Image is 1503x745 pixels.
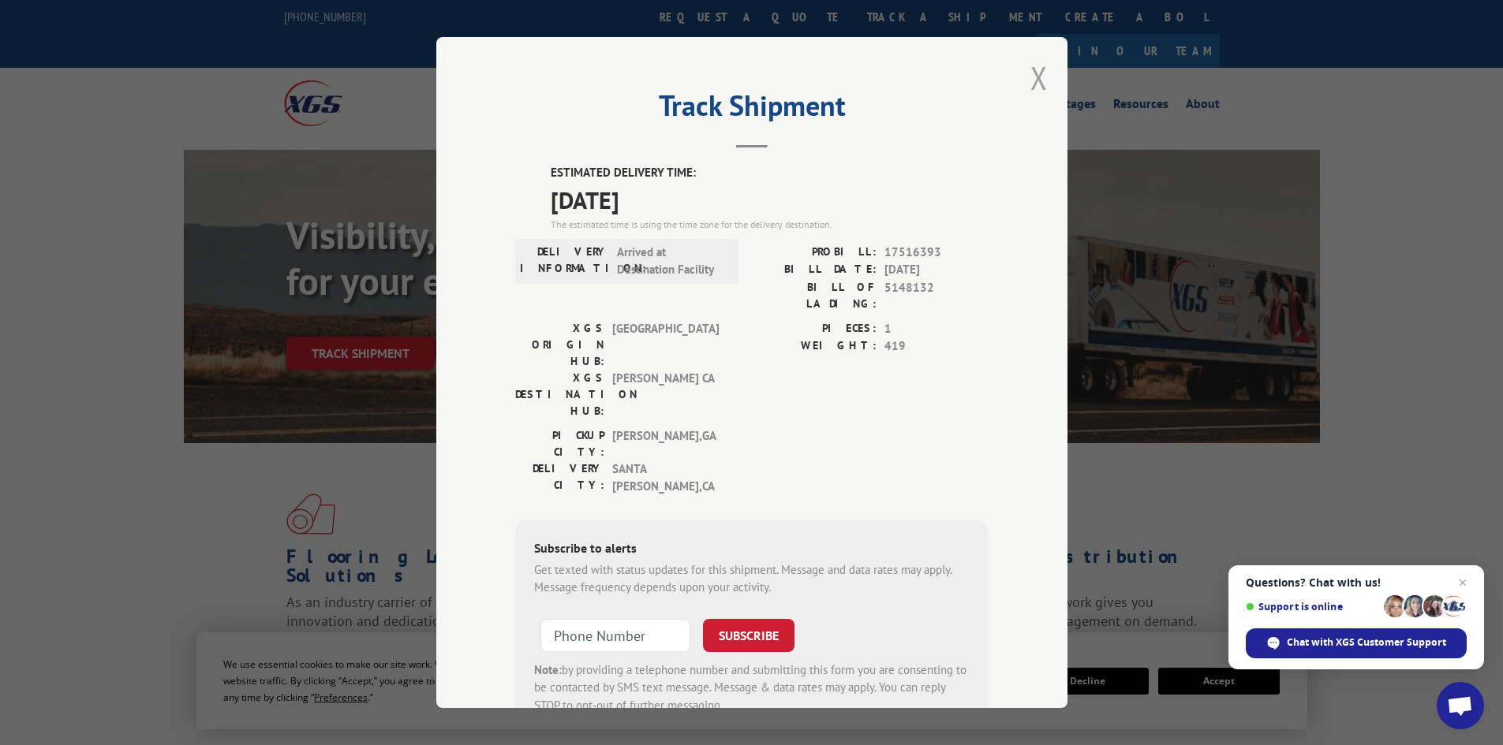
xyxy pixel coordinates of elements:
[520,244,609,279] label: DELIVERY INFORMATION:
[617,244,723,279] span: Arrived at Destination Facility
[752,279,877,312] label: BILL OF LADING:
[884,261,989,279] span: [DATE]
[534,661,970,715] div: by providing a telephone number and submitting this form you are consenting to be contacted by SM...
[551,182,989,218] span: [DATE]
[551,218,989,232] div: The estimated time is using the time zone for the delivery destination.
[612,460,719,496] span: SANTA [PERSON_NAME] , CA
[884,320,989,338] span: 1
[612,370,719,419] span: [PERSON_NAME] CA
[1246,576,1467,589] span: Questions? Chat with us!
[752,337,877,356] label: WEIGHT:
[612,320,719,370] span: [GEOGRAPHIC_DATA]
[534,538,970,561] div: Subscribe to alerts
[612,427,719,460] span: [PERSON_NAME] , GA
[515,95,989,125] h2: Track Shipment
[703,619,794,652] button: SUBSCRIBE
[534,662,562,677] strong: Note:
[515,427,604,460] label: PICKUP CITY:
[752,320,877,338] label: PIECES:
[515,460,604,496] label: DELIVERY CITY:
[884,279,989,312] span: 5148132
[515,320,604,370] label: XGS ORIGIN HUB:
[534,561,970,597] div: Get texted with status updates for this shipment. Message and data rates may apply. Message frequ...
[1246,601,1378,613] span: Support is online
[884,337,989,356] span: 419
[1287,635,1446,650] span: Chat with XGS Customer Support
[752,261,877,279] label: BILL DATE:
[752,244,877,262] label: PROBILL:
[1246,628,1467,658] span: Chat with XGS Customer Support
[540,619,690,652] input: Phone Number
[551,164,989,182] label: ESTIMATED DELIVERY TIME:
[515,370,604,419] label: XGS DESTINATION HUB:
[1030,57,1048,99] button: Close modal
[884,244,989,262] span: 17516393
[1437,682,1484,729] a: Open chat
